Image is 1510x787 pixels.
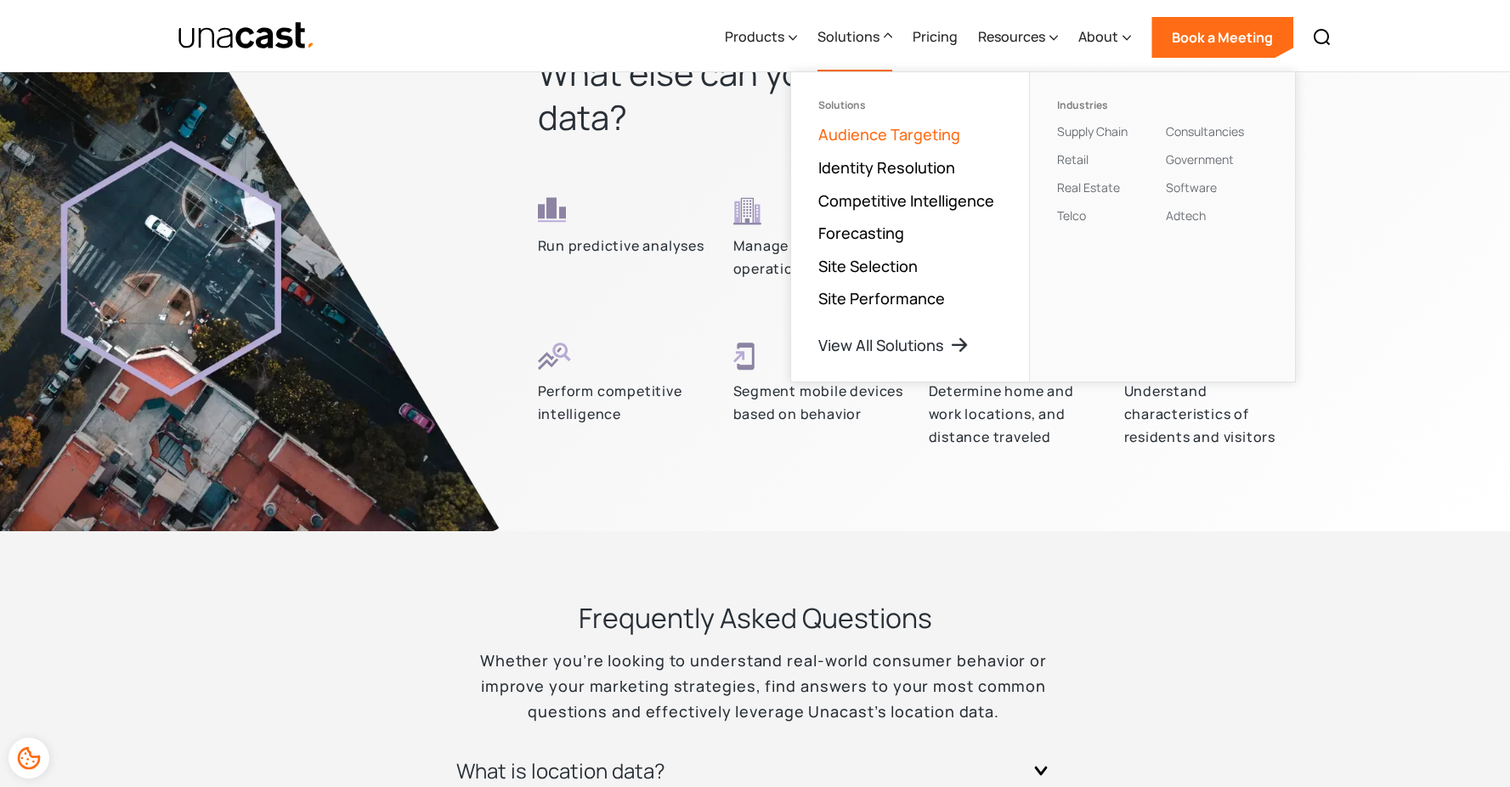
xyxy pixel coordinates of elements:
[456,757,665,784] h3: What is location data?
[725,26,784,47] div: Products
[538,235,704,258] p: Run predictive analyses
[1166,123,1244,139] a: Consultancies
[929,380,1104,448] p: Determine home and work locations, and distance traveled
[817,26,879,47] div: Solutions
[437,648,1074,724] p: Whether you’re looking to understand real-world consumer behavior or improve your marketing strat...
[178,21,316,51] img: Unacast text logo
[818,223,904,243] a: Forecasting
[538,380,713,425] p: Perform competitive intelligence
[790,71,1296,382] nav: Solutions
[818,288,945,309] a: Site Performance
[1078,26,1118,47] div: About
[1151,17,1293,58] a: Book a Meeting
[1166,179,1217,195] a: Software
[579,599,932,637] h3: Frequently Asked Questions
[978,26,1045,47] div: Resources
[1312,27,1332,48] img: Search icon
[913,3,958,72] a: Pricing
[818,157,955,178] a: Identity Resolution
[8,738,49,779] div: Cookie Preferences
[178,21,316,51] a: home
[1078,3,1131,72] div: About
[818,124,960,144] a: Audience Targeting
[818,256,918,276] a: Site Selection
[538,51,1104,139] h2: What else can you do with location data?
[1057,207,1086,224] a: Telco
[818,335,970,355] a: View All Solutions
[733,235,908,280] p: Manage store operations
[1166,207,1206,224] a: Adtech
[1166,151,1234,167] a: Government
[1057,123,1128,139] a: Supply Chain
[978,3,1058,72] div: Resources
[1057,151,1089,167] a: Retail
[817,3,892,72] div: Solutions
[818,99,1002,111] div: Solutions
[1057,99,1159,111] div: Industries
[818,190,994,211] a: Competitive Intelligence
[733,380,908,425] p: Segment mobile devices based on behavior
[725,3,797,72] div: Products
[1124,380,1299,448] p: Understand characteristics of residents and visitors
[1057,179,1120,195] a: Real Estate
